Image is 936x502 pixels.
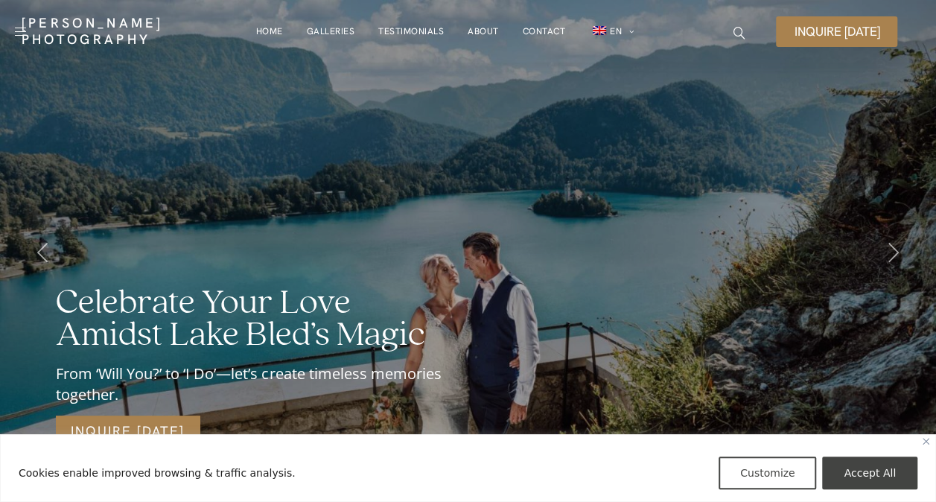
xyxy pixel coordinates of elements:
a: Inquire [DATE] [776,16,897,47]
a: Home [256,16,283,46]
a: About [468,16,499,46]
a: en_GBEN [589,16,634,47]
p: Cookies enable improved browsing & traffic analysis. [19,464,296,482]
a: Galleries [307,16,355,46]
img: EN [593,26,606,35]
button: Accept All [822,457,917,489]
h2: Celebrate Your Love Amidst Lake Bled’s Magic [56,287,459,352]
div: From ‘Will You?’ to ‘I Do’—let’s create timeless memories together. [56,363,459,405]
a: Testimonials [378,16,444,46]
button: Customize [719,457,817,489]
span: Inquire [DATE] [794,25,879,38]
span: EN [610,25,622,37]
img: Close [923,438,929,445]
a: Contact [523,16,566,46]
a: Inquire [DATE] [56,416,200,446]
a: [PERSON_NAME] Photography [22,15,185,48]
a: icon-magnifying-glass34 [725,19,752,46]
